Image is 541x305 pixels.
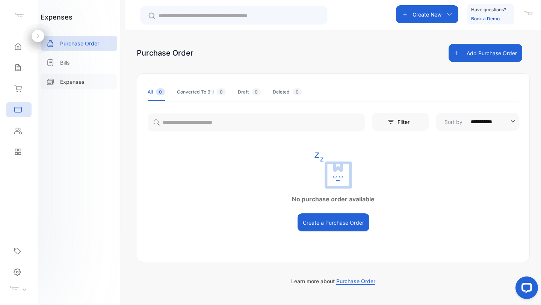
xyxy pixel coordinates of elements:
p: Expenses [60,78,85,86]
img: avatar [523,8,534,19]
p: Purchase Order [60,39,99,47]
div: Draft [238,89,261,95]
div: Converted To Bill [177,89,226,95]
a: Expenses [41,74,117,89]
div: Deleted [273,89,302,95]
h1: expenses [41,12,73,22]
a: Bills [41,55,117,70]
img: logo [13,10,24,21]
span: 0 [293,88,302,95]
p: Bills [60,59,70,66]
div: Purchase Order [137,47,193,59]
span: 0 [217,88,226,95]
a: Purchase Order [41,36,117,51]
button: Add Purchase Order [449,44,522,62]
button: Create New [396,5,458,23]
span: 0 [252,88,261,95]
button: Create a Purchase Order [298,213,369,231]
div: All [148,89,165,95]
p: Sort by [444,118,462,126]
p: Learn more about [137,277,530,285]
iframe: LiveChat chat widget [509,273,541,305]
p: Create New [413,11,442,18]
button: avatar [523,5,534,23]
span: 0 [156,88,165,95]
button: Sort by [436,113,519,131]
img: empty state [314,152,352,189]
p: Have questions? [471,6,506,14]
span: Purchase Order [336,278,375,285]
p: No purchase order available [137,195,529,204]
a: Book a Demo [471,16,500,21]
img: profile [8,283,20,294]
